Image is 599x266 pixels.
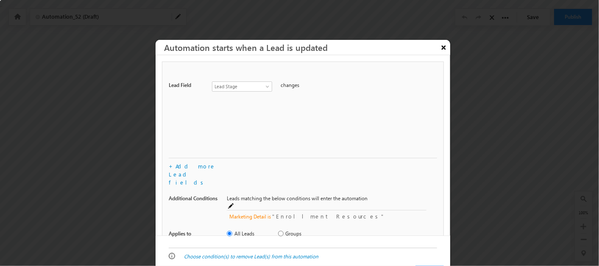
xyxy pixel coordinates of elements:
a: +Add more Lead fields [169,162,216,186]
span: Marketing Detail [229,213,266,220]
span: Enrollment Resources [272,213,385,220]
label: changes [281,81,297,89]
span: Applies to [169,230,191,238]
h3: Automation starts when a Lead is updated [164,40,450,55]
label: Groups [278,230,302,238]
input: Groups [278,231,284,236]
label: Lead Field [169,81,208,89]
label: All Leads [227,230,254,238]
a: Lead Stage [212,81,272,92]
button: × [437,40,451,55]
span: Lead Stage [212,83,267,90]
span: Additional Conditions [169,195,217,202]
span: Leads matching the below conditions will enter the automation [227,195,416,202]
a: Choose condition(s) to remove Lead(s) from this automation [184,253,318,260]
input: All Leads [227,231,232,236]
span: is [267,213,271,220]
